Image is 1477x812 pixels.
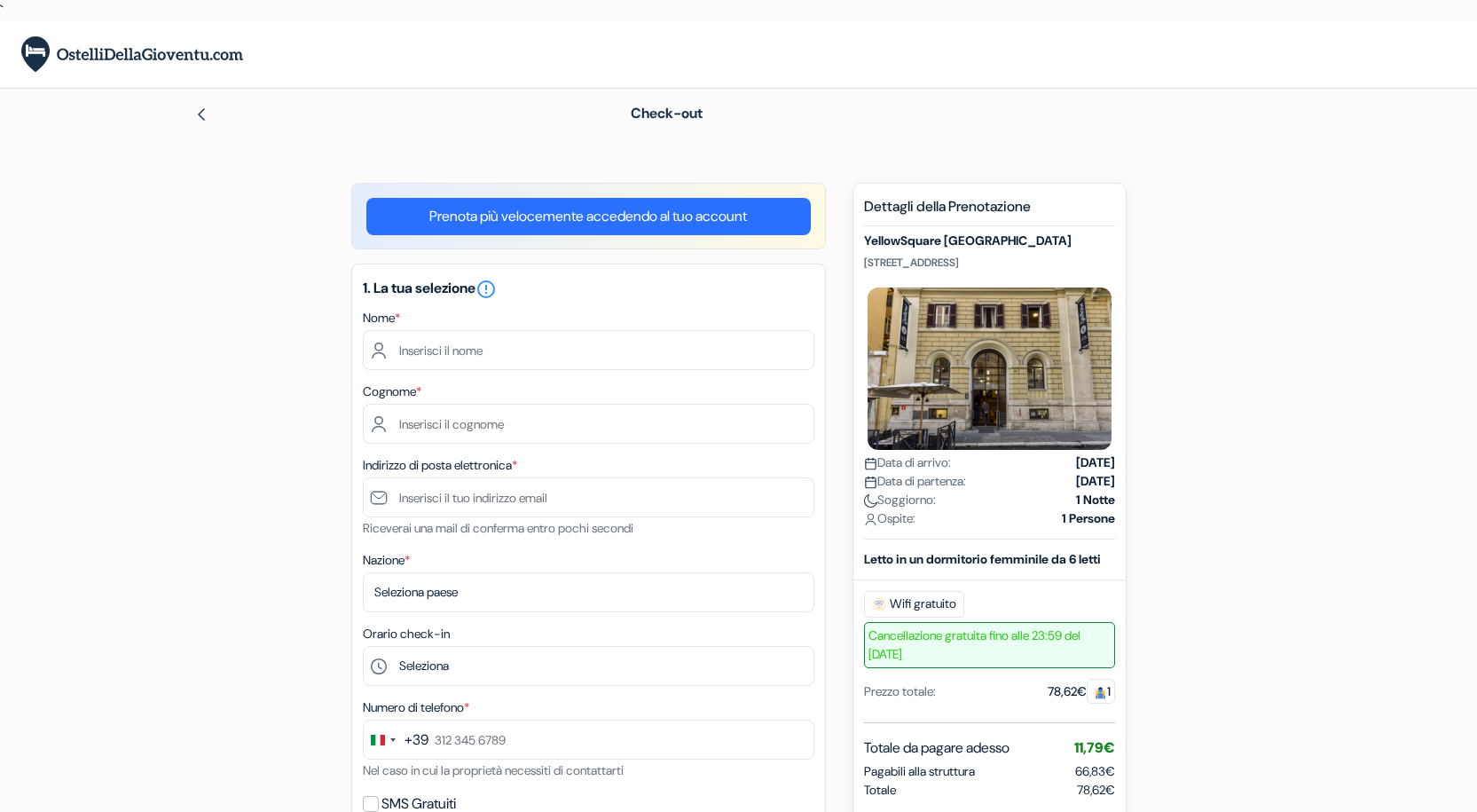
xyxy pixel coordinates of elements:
[363,477,814,517] input: Inserisci il tuo indirizzo email
[872,597,886,611] img: free_wifi.svg
[363,520,633,536] small: Riceverai una mail di conferma entro pochi secondi
[194,107,208,122] img: left_arrow.svg
[864,472,966,491] span: Data di partenza:
[1076,453,1115,472] strong: [DATE]
[1075,763,1115,779] span: 66,83€
[864,453,951,472] span: Data di arrivo:
[1087,679,1115,704] span: 1
[1076,491,1115,509] strong: 1 Notte
[363,382,421,401] label: Cognome
[864,551,1101,567] b: Letto in un dormitorio femminile da 6 letti
[864,513,877,526] img: user_icon.svg
[1094,686,1107,699] img: guest.svg
[864,737,1010,759] span: Totale da pagare adesso
[363,330,814,370] input: Inserisci il nome
[405,729,428,751] div: +39
[864,781,896,800] span: Totale
[364,721,428,759] button: Change country, selected Italy (+39)
[631,104,703,122] span: Check-out
[864,591,964,618] span: Wifi gratuito
[864,256,1115,270] p: [STREET_ADDRESS]
[475,279,497,300] i: error_outline
[1062,509,1115,528] strong: 1 Persone
[864,476,877,489] img: calendar.svg
[864,198,1115,226] h5: Dettagli della Prenotazione
[363,762,624,778] small: Nel caso in cui la proprietà necessiti di contattarti
[864,457,877,470] img: calendar.svg
[864,494,877,508] img: moon.svg
[864,762,975,781] span: Pagabili alla struttura
[21,36,243,73] img: OstelliDellaGioventu.com
[864,233,1115,248] h5: YellowSquare [GEOGRAPHIC_DATA]
[864,682,936,701] div: Prezzo totale:
[864,622,1115,668] span: Cancellazione gratuita fino alle 23:59 del [DATE]
[864,509,915,528] span: Ospite:
[366,198,811,235] a: Prenota più velocemente accedendo al tuo account
[864,491,936,509] span: Soggiorno:
[475,279,497,297] a: error_outline
[1074,738,1115,757] span: 11,79€
[363,456,517,475] label: Indirizzo di posta elettronica
[363,720,814,760] input: 312 345 6789
[363,625,450,643] label: Orario check-in
[363,309,400,327] label: Nome
[363,698,469,717] label: Numero di telefono
[363,279,814,300] h5: 1. La tua selezione
[363,404,814,444] input: Inserisci il cognome
[1076,472,1115,491] strong: [DATE]
[1048,682,1115,701] div: 78,62€
[363,551,410,570] label: Nazione
[1077,781,1115,800] span: 78,62€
